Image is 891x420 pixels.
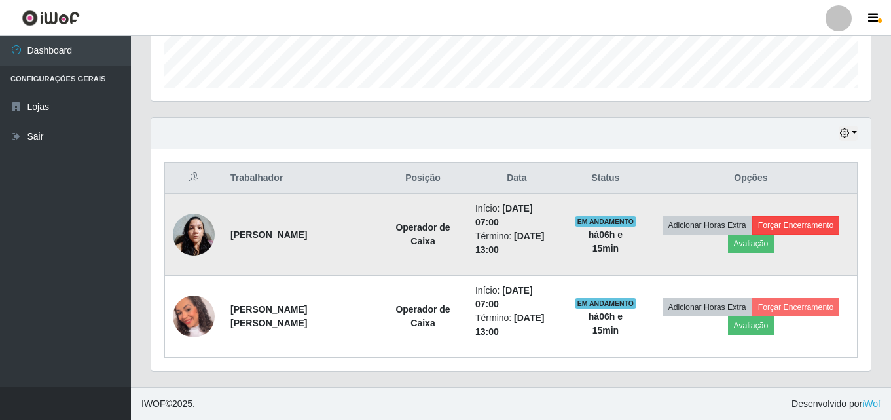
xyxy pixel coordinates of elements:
span: IWOF [141,398,166,409]
button: Forçar Encerramento [752,216,840,235]
button: Avaliação [728,316,774,335]
li: Término: [475,311,558,339]
img: CoreUI Logo [22,10,80,26]
time: [DATE] 07:00 [475,203,533,227]
img: 1714848493564.jpeg [173,206,215,262]
strong: Operador de Caixa [395,304,450,328]
th: Data [467,163,566,194]
strong: há 06 h e 15 min [589,311,623,335]
li: Início: [475,284,558,311]
th: Trabalhador [223,163,378,194]
th: Opções [645,163,858,194]
img: 1753296559045.jpeg [173,292,215,341]
button: Adicionar Horas Extra [663,216,752,235]
span: © 2025 . [141,397,195,411]
strong: Operador de Caixa [395,222,450,246]
li: Início: [475,202,558,229]
span: EM ANDAMENTO [575,216,637,227]
time: [DATE] 07:00 [475,285,533,309]
strong: [PERSON_NAME] [230,229,307,240]
strong: há 06 h e 15 min [589,229,623,254]
button: Avaliação [728,235,774,253]
span: Desenvolvido por [791,397,881,411]
span: EM ANDAMENTO [575,298,637,309]
th: Status [566,163,645,194]
button: Adicionar Horas Extra [663,298,752,316]
a: iWof [862,398,881,409]
strong: [PERSON_NAME] [PERSON_NAME] [230,304,307,328]
button: Forçar Encerramento [752,298,840,316]
li: Término: [475,229,558,257]
th: Posição [378,163,467,194]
